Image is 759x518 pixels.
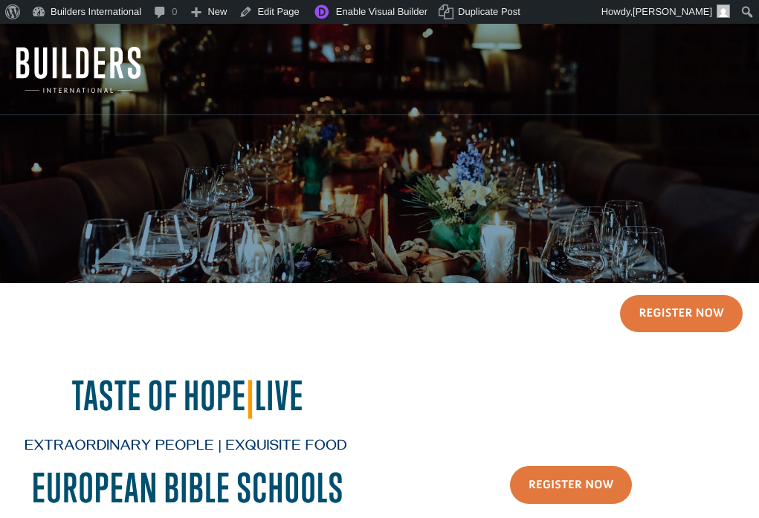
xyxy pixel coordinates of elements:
[620,295,743,333] a: Register Now
[633,6,712,17] span: [PERSON_NAME]
[16,47,141,93] img: Builders International
[246,372,254,419] span: |
[329,464,344,511] span: S
[510,466,633,504] a: Register Now
[16,372,360,427] h2: Taste of Hope Live
[25,438,347,457] span: Extraordinary People | Exquisite Food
